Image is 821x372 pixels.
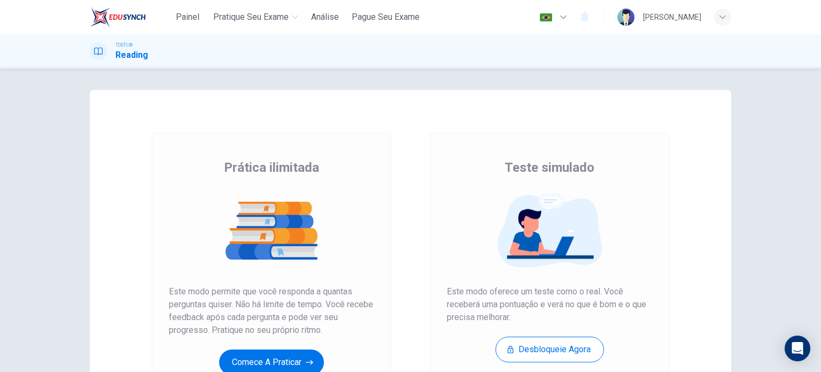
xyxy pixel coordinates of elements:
img: EduSynch logo [90,6,146,28]
div: [PERSON_NAME] [643,11,701,24]
span: Este modo permite que você responda a quantas perguntas quiser. Não há limite de tempo. Você rece... [169,285,374,337]
span: Prática ilimitada [224,159,319,176]
button: Pague Seu Exame [347,7,424,27]
span: Teste simulado [505,159,594,176]
img: pt [539,13,553,21]
button: Pratique seu exame [209,7,303,27]
div: Open Intercom Messenger [785,336,810,361]
span: TOEFL® [115,41,133,49]
span: Pague Seu Exame [352,11,420,24]
span: Painel [176,11,199,24]
span: Análise [311,11,339,24]
button: Análise [307,7,343,27]
span: Pratique seu exame [213,11,289,24]
h1: Reading [115,49,148,62]
a: EduSynch logo [90,6,171,28]
img: Profile picture [617,9,634,26]
span: Este modo oferece um teste como o real. Você receberá uma pontuação e verá no que é bom e o que p... [447,285,652,324]
button: Desbloqueie agora [495,337,604,362]
button: Painel [171,7,205,27]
